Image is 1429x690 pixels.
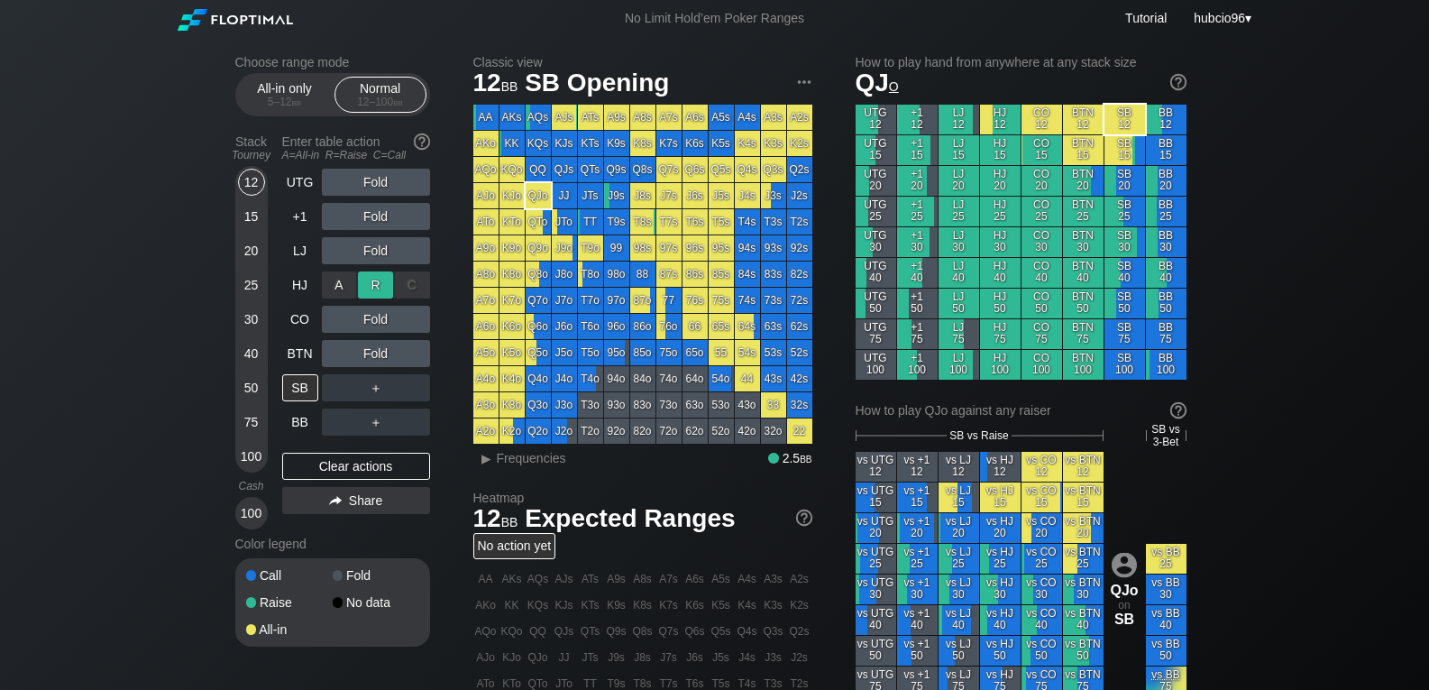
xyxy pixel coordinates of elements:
[552,392,577,418] div: J3o
[282,374,318,401] div: SB
[787,314,812,339] div: 62s
[552,157,577,182] div: QJs
[939,227,979,257] div: LJ 30
[787,366,812,391] div: 42s
[329,496,342,506] img: share.864f2f62.svg
[787,183,812,208] div: J2s
[761,157,786,182] div: Q3s
[358,271,393,299] div: R
[526,419,551,444] div: Q2o
[526,340,551,365] div: Q5o
[761,392,786,418] div: 33
[897,197,938,226] div: +1 25
[522,69,672,99] span: SB Opening
[1021,197,1062,226] div: CO 25
[1146,105,1186,134] div: BB 12
[682,157,708,182] div: Q6s
[235,55,430,69] h2: Choose range mode
[787,209,812,235] div: T2s
[735,262,760,287] div: 84s
[656,183,682,208] div: J7s
[735,157,760,182] div: Q4s
[1063,319,1104,349] div: BTN 75
[735,209,760,235] div: T4s
[499,314,525,339] div: K6o
[682,314,708,339] div: 66
[604,105,629,130] div: A9s
[339,78,422,112] div: Normal
[787,288,812,313] div: 72s
[787,235,812,261] div: 92s
[656,366,682,391] div: 74o
[1146,166,1186,196] div: BB 20
[761,105,786,130] div: A3s
[897,227,938,257] div: +1 30
[178,9,293,31] img: Floptimal logo
[787,131,812,156] div: K2s
[794,72,814,92] img: ellipsis.fd386fe8.svg
[473,157,499,182] div: AQo
[630,314,655,339] div: 86o
[322,169,430,196] div: Fold
[526,183,551,208] div: QJo
[682,288,708,313] div: 76s
[473,288,499,313] div: A7o
[856,289,896,318] div: UTG 50
[499,392,525,418] div: K3o
[238,374,265,401] div: 50
[322,271,357,299] div: A
[238,409,265,436] div: 75
[247,96,323,108] div: 5 – 12
[1168,72,1188,92] img: help.32db89a4.svg
[980,289,1021,318] div: HJ 50
[656,209,682,235] div: T7s
[238,237,265,264] div: 20
[1104,350,1145,380] div: SB 100
[980,227,1021,257] div: HJ 30
[333,569,419,582] div: Fold
[856,135,896,165] div: UTG 15
[526,262,551,287] div: Q8o
[578,131,603,156] div: KTs
[473,55,812,69] h2: Classic view
[980,197,1021,226] div: HJ 25
[243,78,326,112] div: All-in only
[794,508,814,528] img: help.32db89a4.svg
[939,135,979,165] div: LJ 15
[630,340,655,365] div: 85o
[604,392,629,418] div: 93o
[552,366,577,391] div: J4o
[1021,289,1062,318] div: CO 50
[709,314,734,339] div: 65s
[1146,227,1186,257] div: BB 30
[761,340,786,365] div: 53s
[630,131,655,156] div: K8s
[761,314,786,339] div: 63s
[1189,8,1253,28] div: ▾
[471,69,521,99] span: 12
[238,340,265,367] div: 40
[682,209,708,235] div: T6s
[1021,227,1062,257] div: CO 30
[787,105,812,130] div: A2s
[787,262,812,287] div: 82s
[709,105,734,130] div: A5s
[473,105,499,130] div: AA
[897,289,938,318] div: +1 50
[630,419,655,444] div: 82o
[322,237,430,264] div: Fold
[761,262,786,287] div: 83s
[246,623,333,636] div: All-in
[473,392,499,418] div: A3o
[322,409,430,436] div: ＋
[499,105,525,130] div: AKs
[1021,105,1062,134] div: CO 12
[1021,166,1062,196] div: CO 20
[889,75,899,95] span: o
[1104,227,1145,257] div: SB 30
[682,235,708,261] div: 96s
[630,157,655,182] div: Q8s
[1146,197,1186,226] div: BB 25
[1063,258,1104,288] div: BTN 40
[282,306,318,333] div: CO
